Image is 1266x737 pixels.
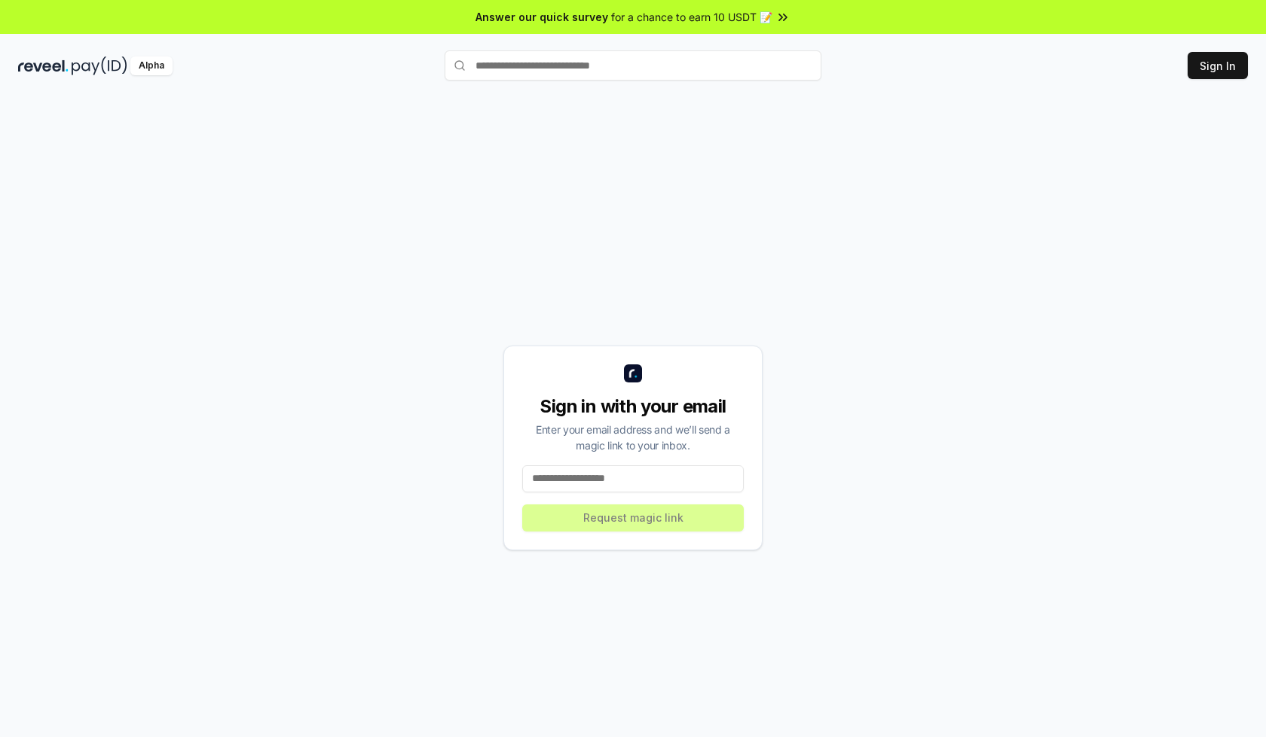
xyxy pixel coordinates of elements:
[476,9,608,25] span: Answer our quick survey
[18,56,69,75] img: reveel_dark
[130,56,173,75] div: Alpha
[624,364,642,382] img: logo_small
[522,394,744,419] div: Sign in with your email
[72,56,127,75] img: pay_id
[611,9,772,25] span: for a chance to earn 10 USDT 📝
[1188,52,1248,79] button: Sign In
[522,422,744,453] div: Enter your email address and we’ll send a magic link to your inbox.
